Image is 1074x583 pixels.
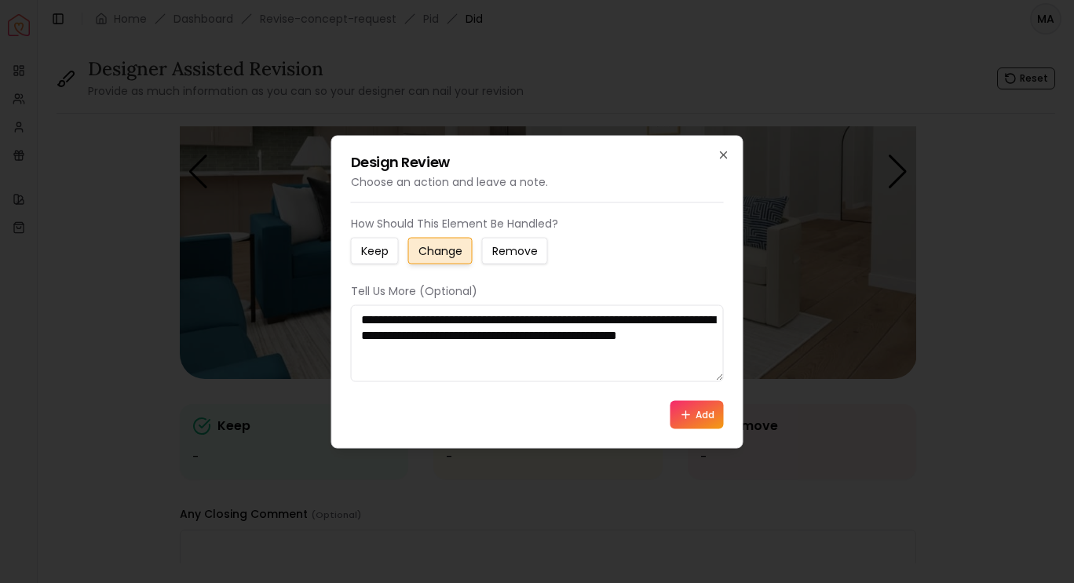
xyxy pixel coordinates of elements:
small: Keep [361,242,389,258]
button: Add [670,400,724,428]
small: Change [418,242,462,258]
small: Remove [492,242,538,258]
h2: Design Review [351,155,724,169]
p: Choose an action and leave a note. [351,173,724,189]
p: How Should This Element Be Handled? [351,215,724,231]
button: Change [408,237,473,264]
p: Tell Us More (Optional) [351,282,724,298]
button: Remove [482,237,548,264]
button: Keep [351,237,399,264]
